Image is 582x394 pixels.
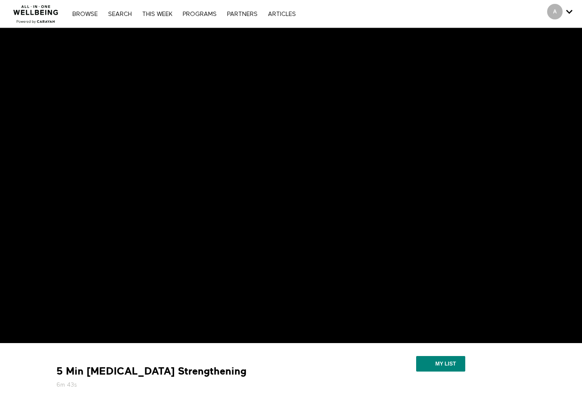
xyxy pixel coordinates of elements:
[264,11,300,17] a: ARTICLES
[68,9,300,18] nav: Primary
[223,11,262,17] a: PARTNERS
[56,365,246,378] strong: 5 Min [MEDICAL_DATA] Strengthening
[104,11,136,17] a: Search
[416,356,465,372] button: My list
[56,381,345,389] h5: 6m 43s
[68,11,102,17] a: Browse
[138,11,177,17] a: THIS WEEK
[178,11,221,17] a: PROGRAMS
